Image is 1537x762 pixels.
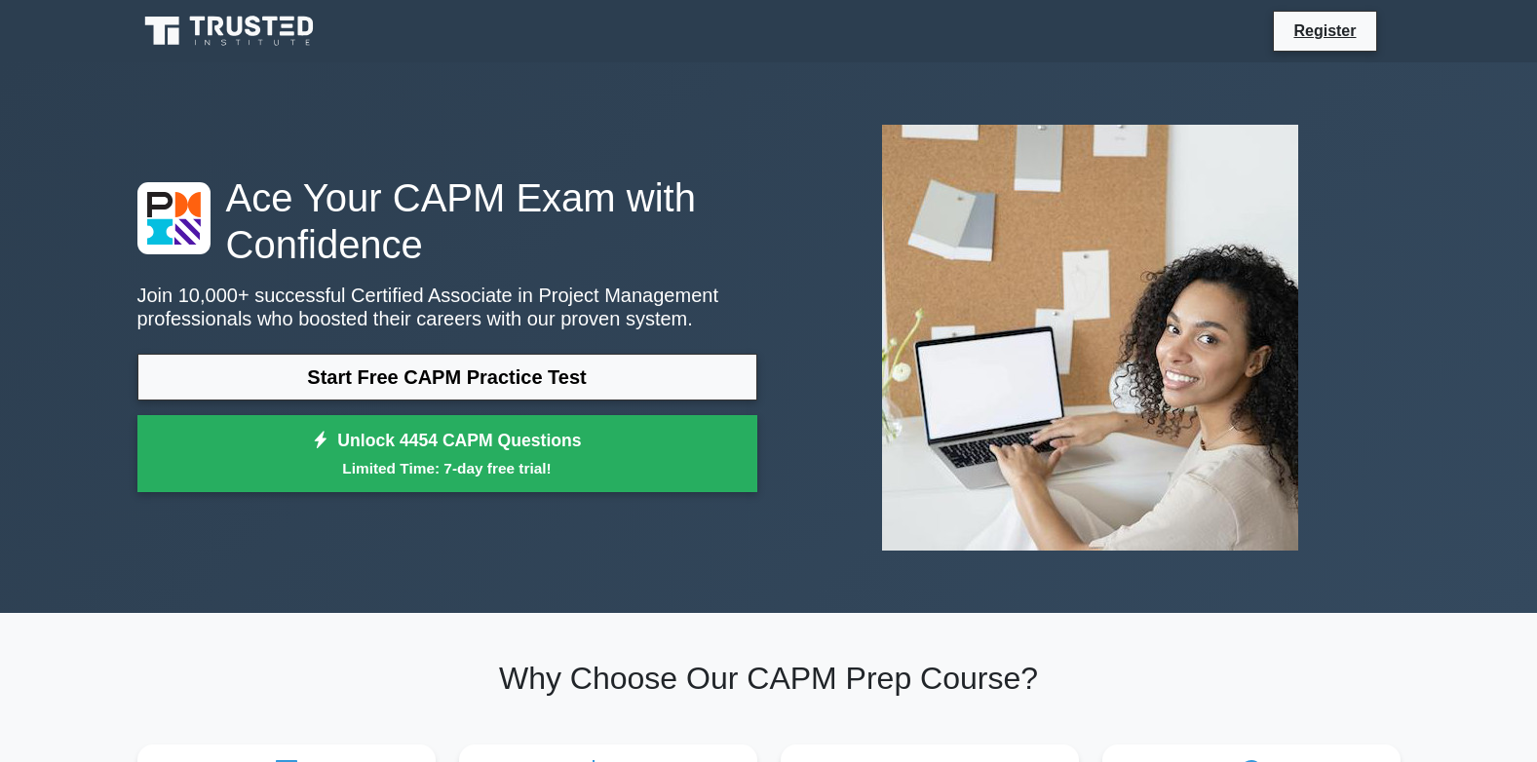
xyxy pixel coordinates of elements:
a: Unlock 4454 CAPM QuestionsLimited Time: 7-day free trial! [137,415,757,493]
small: Limited Time: 7-day free trial! [162,457,733,479]
h2: Why Choose Our CAPM Prep Course? [137,660,1401,697]
p: Join 10,000+ successful Certified Associate in Project Management professionals who boosted their... [137,284,757,330]
h1: Ace Your CAPM Exam with Confidence [137,174,757,268]
a: Register [1282,19,1367,43]
a: Start Free CAPM Practice Test [137,354,757,400]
